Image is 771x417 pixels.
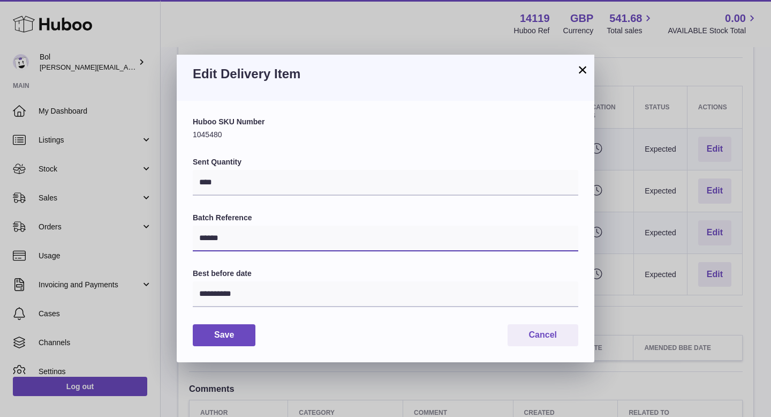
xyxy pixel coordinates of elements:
[193,269,578,279] label: Best before date
[193,213,578,223] label: Batch Reference
[193,65,578,83] h3: Edit Delivery Item
[508,324,578,346] button: Cancel
[576,63,589,76] button: ×
[193,117,578,127] label: Huboo SKU Number
[193,117,578,140] div: 1045480
[193,157,578,167] label: Sent Quantity
[193,324,255,346] button: Save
